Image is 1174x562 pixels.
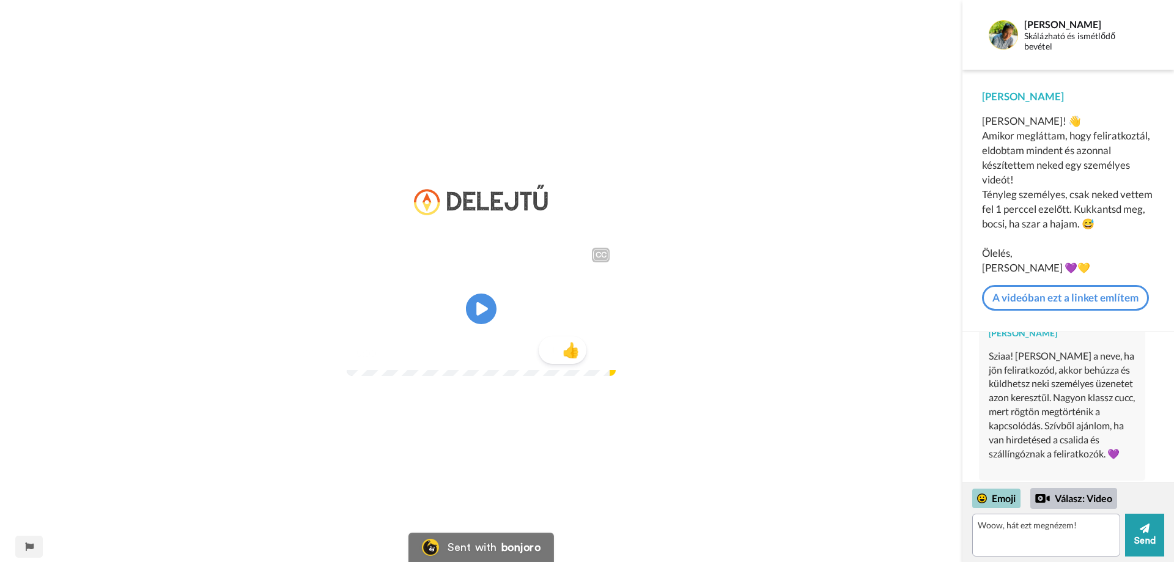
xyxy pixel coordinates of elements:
span: 0:38 [386,346,407,360]
div: [PERSON_NAME] [989,327,1135,339]
div: Reply by Video [1035,491,1050,506]
button: Send [1125,514,1164,556]
a: Bonjoro LogoSent withbonjoro [408,533,554,562]
img: b009e499-515a-4d1a-9b94-7a4dbc8a00c3 [414,183,548,217]
span: 1 [539,341,556,358]
span: 👍 [556,340,586,360]
div: Válasz: Video [1030,488,1117,509]
span: / [379,346,383,360]
button: 1👍 [539,336,586,364]
textarea: Woow, hát ezt megnézem! [972,514,1120,556]
div: Sent with [448,542,497,553]
img: Profile Image [989,20,1018,50]
img: Full screen [593,347,605,359]
div: CC [593,249,608,261]
div: bonjoro [501,542,541,553]
div: [PERSON_NAME]! 👋 Amikor megláttam, hogy feliratkoztál, eldobtam mindent és azonnal készítettem ne... [982,114,1154,275]
div: [PERSON_NAME] [1024,18,1141,30]
img: Bonjoro Logo [422,539,439,556]
div: Sziaa! [PERSON_NAME] a neve, ha jön feliratkozód, akkor behúzza és küldhetsz neki személyes üzene... [989,349,1135,461]
div: Emoji [972,489,1021,508]
span: 0:00 [355,346,377,360]
a: A videóban ezt a linket említem [982,285,1149,311]
div: [PERSON_NAME] [982,89,1154,104]
div: Skálázható és ismétlődő bevétel [1024,31,1141,52]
